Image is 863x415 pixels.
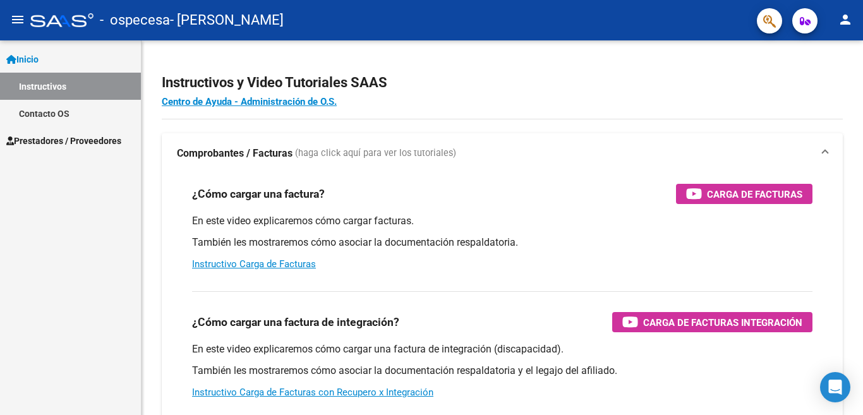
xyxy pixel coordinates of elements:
a: Centro de Ayuda - Administración de O.S. [162,96,337,107]
span: Carga de Facturas [707,186,802,202]
span: Carga de Facturas Integración [643,315,802,330]
button: Carga de Facturas [676,184,812,204]
span: Prestadores / Proveedores [6,134,121,148]
mat-icon: person [838,12,853,27]
span: (haga click aquí para ver los tutoriales) [295,147,456,160]
p: También les mostraremos cómo asociar la documentación respaldatoria y el legajo del afiliado. [192,364,812,378]
a: Instructivo Carga de Facturas con Recupero x Integración [192,387,433,398]
span: - [PERSON_NAME] [170,6,284,34]
a: Instructivo Carga de Facturas [192,258,316,270]
strong: Comprobantes / Facturas [177,147,293,160]
span: - ospecesa [100,6,170,34]
p: También les mostraremos cómo asociar la documentación respaldatoria. [192,236,812,250]
mat-expansion-panel-header: Comprobantes / Facturas (haga click aquí para ver los tutoriales) [162,133,843,174]
div: Open Intercom Messenger [820,372,850,402]
span: Inicio [6,52,39,66]
h2: Instructivos y Video Tutoriales SAAS [162,71,843,95]
p: En este video explicaremos cómo cargar facturas. [192,214,812,228]
h3: ¿Cómo cargar una factura? [192,185,325,203]
h3: ¿Cómo cargar una factura de integración? [192,313,399,331]
button: Carga de Facturas Integración [612,312,812,332]
mat-icon: menu [10,12,25,27]
p: En este video explicaremos cómo cargar una factura de integración (discapacidad). [192,342,812,356]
